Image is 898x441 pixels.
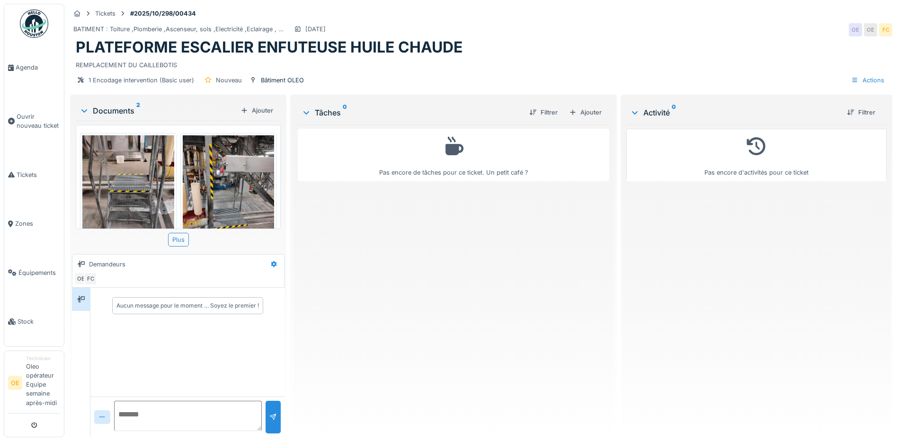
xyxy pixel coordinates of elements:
[18,268,60,277] span: Équipements
[95,9,116,18] div: Tickets
[8,376,22,390] li: OE
[304,133,603,177] div: Pas encore de tâches pour ce ticket. Un petit café ?
[632,133,880,177] div: Pas encore d'activités pour ce ticket
[879,23,892,36] div: FC
[4,43,64,92] a: Agenda
[4,297,64,346] a: Stock
[672,107,676,118] sup: 0
[82,135,174,257] img: jpuzmu8xe9sg7vj0kufe3wjmyp8n
[4,92,64,150] a: Ouvrir nouveau ticket
[15,219,60,228] span: Zones
[302,107,522,118] div: Tâches
[630,107,839,118] div: Activité
[80,105,237,116] div: Documents
[343,107,347,118] sup: 0
[20,9,48,38] img: Badge_color-CXgf-gQk.svg
[18,317,60,326] span: Stock
[26,355,60,362] div: Technicien
[216,76,242,85] div: Nouveau
[89,76,194,85] div: 1 Encodage intervention (Basic user)
[76,38,462,56] h1: PLATEFORME ESCALIER ENFUTEUSE HUILE CHAUDE
[843,106,879,119] div: Filtrer
[126,9,200,18] strong: #2025/10/298/00434
[84,272,97,285] div: FC
[74,272,88,285] div: OE
[565,106,605,119] div: Ajouter
[73,25,284,34] div: BATIMENT : Toiture ,Plomberie ,Ascenseur, sols ,Electricité ,Eclairage , …
[17,170,60,179] span: Tickets
[76,57,887,70] div: REMPLACEMENT DU CAILLEBOTIS
[8,355,60,414] a: OE TechnicienOleo opérateur Equipe semaine après-midi
[26,355,60,411] li: Oleo opérateur Equipe semaine après-midi
[168,233,189,247] div: Plus
[261,76,304,85] div: Bâtiment OLEO
[17,112,60,130] span: Ouvrir nouveau ticket
[183,135,275,257] img: ksm9u89gn06ff5av5pijjonzttt1
[525,106,561,119] div: Filtrer
[4,150,64,199] a: Tickets
[16,63,60,72] span: Agenda
[847,73,889,87] div: Actions
[849,23,862,36] div: OE
[136,105,140,116] sup: 2
[4,248,64,297] a: Équipements
[864,23,877,36] div: OE
[237,104,277,117] div: Ajouter
[305,25,326,34] div: [DATE]
[89,260,125,269] div: Demandeurs
[4,199,64,248] a: Zones
[116,301,259,310] div: Aucun message pour le moment … Soyez le premier !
